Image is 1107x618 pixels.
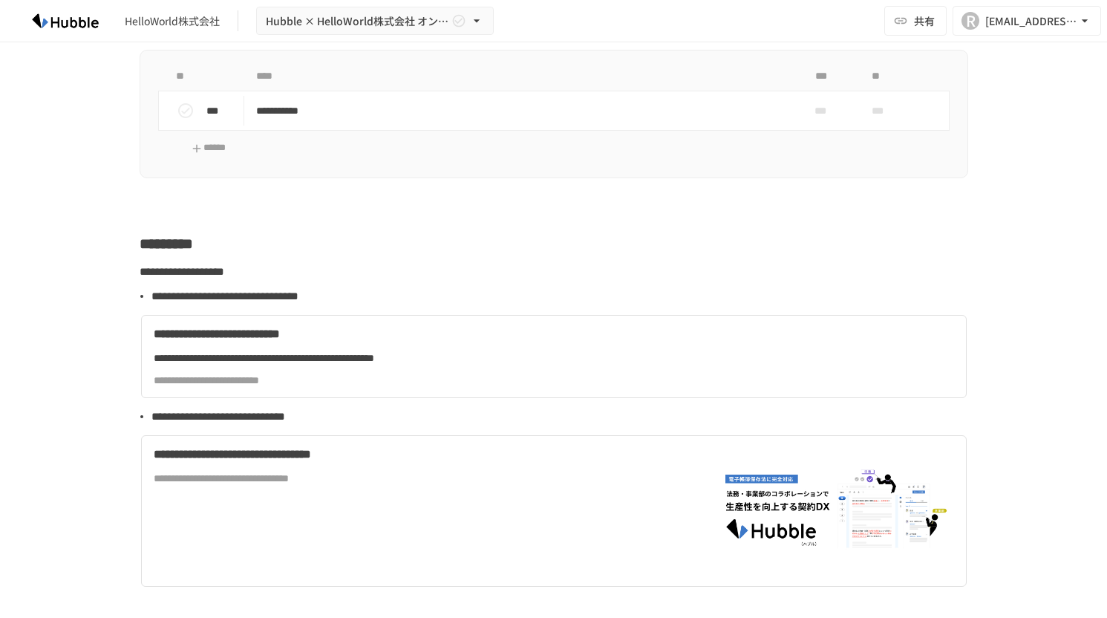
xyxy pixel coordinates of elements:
div: R [961,12,979,30]
button: R[EMAIL_ADDRESS][DOMAIN_NAME] [953,6,1101,36]
button: 共有 [884,6,947,36]
table: task table [158,62,950,131]
div: HelloWorld株式会社 [125,13,220,29]
span: Hubble × HelloWorld株式会社 オンボーディングプロジェクト [266,12,448,30]
button: status [171,96,200,126]
img: HzDRNkGCf7KYO4GfwKnzITak6oVsp5RHeZBEM1dQFiQ [18,9,113,33]
div: [EMAIL_ADDRESS][DOMAIN_NAME] [985,12,1077,30]
span: 共有 [914,13,935,29]
button: Hubble × HelloWorld株式会社 オンボーディングプロジェクト [256,7,494,36]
